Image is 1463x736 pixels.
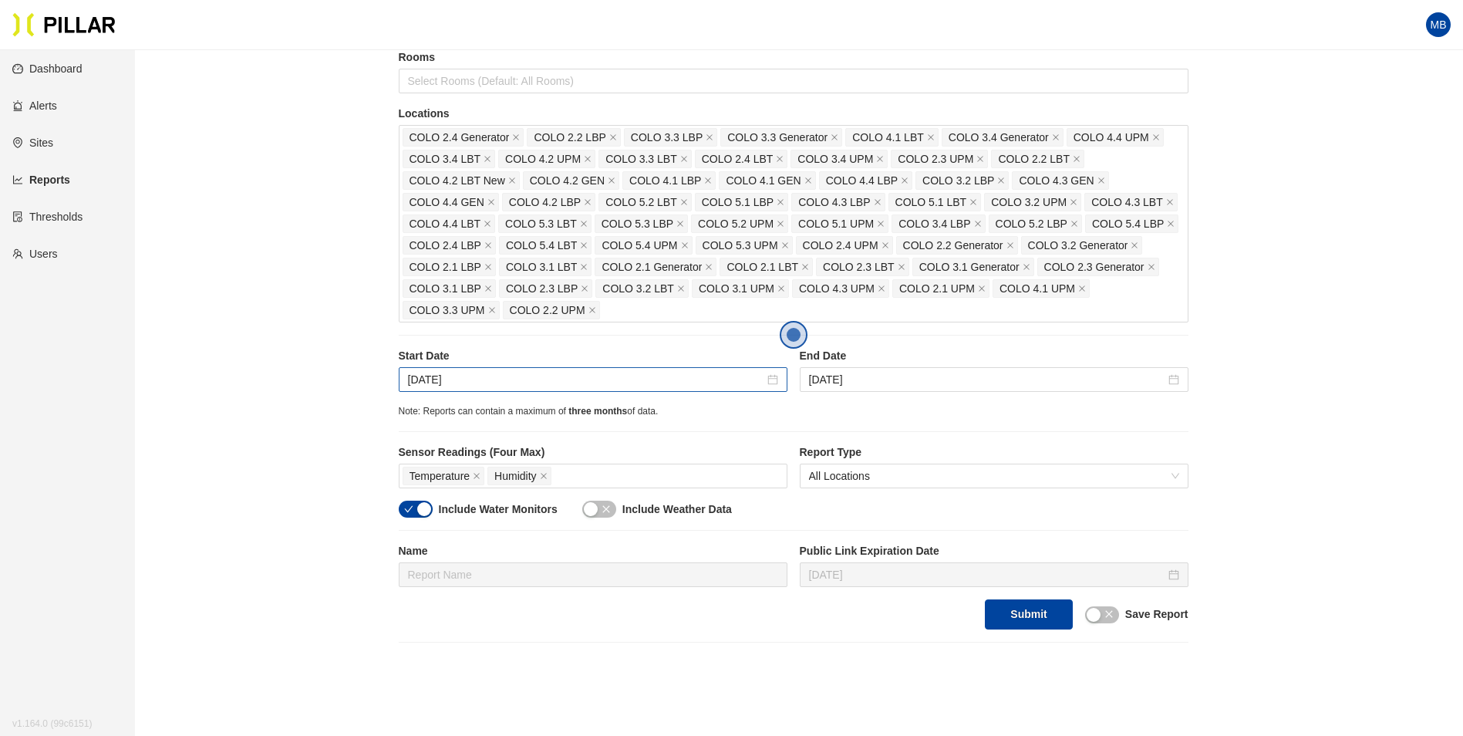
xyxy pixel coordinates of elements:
span: close [976,155,984,164]
span: COLO 4.4 GEN [410,194,484,211]
span: close [776,155,784,164]
span: close [874,198,882,208]
span: COLO 4.4 UPM [1074,129,1149,146]
a: environmentSites [12,137,53,149]
span: COLO 3.4 LBT [410,150,481,167]
span: COLO 4.2 LBT New [410,172,505,189]
span: COLO 2.2 UPM [510,302,585,319]
span: close [876,155,884,164]
label: Save Report [1125,606,1188,623]
span: COLO 2.4 LBT [702,150,774,167]
span: COLO 5.2 UPM [698,215,774,232]
span: close [1148,263,1155,272]
input: Aug 22, 2025 [809,371,1165,388]
img: Pillar Technologies [12,12,116,37]
span: close [877,220,885,229]
span: COLO 5.1 LBP [702,194,774,211]
span: close [512,133,520,143]
span: COLO 5.4 LBP [1092,215,1164,232]
span: COLO 3.4 Generator [949,129,1049,146]
span: close [831,133,838,143]
span: close [484,241,492,251]
span: close [680,198,688,208]
span: close [1006,241,1014,251]
span: close [1070,220,1078,229]
span: COLO 3.4 UPM [797,150,873,167]
label: Include Weather Data [622,501,732,518]
span: COLO 5.3 UPM [703,237,778,254]
span: COLO 4.3 GEN [1019,172,1094,189]
span: close [706,133,713,143]
span: COLO 3.3 LBP [631,129,703,146]
span: close [588,306,596,316]
span: COLO 5.1 LBT [895,194,967,211]
span: close [927,133,935,143]
span: close [1073,155,1080,164]
a: alertAlerts [12,100,57,112]
span: close [1152,133,1160,143]
label: Include Water Monitors [439,501,558,518]
span: COLO 4.1 LBP [629,172,701,189]
label: Name [399,543,787,559]
span: COLO 2.4 Generator [410,129,510,146]
span: Temperature [410,468,470,484]
span: COLO 5.4 UPM [602,237,677,254]
label: Rooms [399,49,1188,66]
span: COLO 4.1 GEN [726,172,801,189]
span: COLO 4.2 GEN [530,172,605,189]
span: COLO 2.3 UPM [898,150,973,167]
button: Submit [985,599,1072,630]
span: COLO 2.1 UPM [899,280,975,297]
span: close [705,263,713,272]
span: COLO 2.1 LBT [726,258,798,275]
span: COLO 4.3 LBT [1091,194,1163,211]
span: close [488,306,496,316]
span: close [777,220,784,229]
span: close [1166,198,1174,208]
span: COLO 4.2 LBP [509,194,581,211]
span: COLO 3.2 LBT [602,280,674,297]
span: close [1070,198,1077,208]
span: close [878,285,885,294]
div: Note: Reports can contain a maximum of of data. [399,404,1188,419]
span: close [777,285,785,294]
span: close [898,263,905,272]
span: COLO 3.3 Generator [727,129,828,146]
span: close [1052,133,1060,143]
span: close [584,198,592,208]
span: COLO 3.2 UPM [991,194,1067,211]
span: check [404,505,413,514]
label: Public Link Expiration Date [800,543,1188,559]
span: COLO 5.2 LBP [996,215,1067,232]
span: close [609,133,617,143]
span: COLO 5.1 UPM [798,215,874,232]
span: close [969,198,977,208]
span: COLO 3.4 LBP [898,215,970,232]
span: COLO 5.2 LBT [605,194,677,211]
span: COLO 4.4 LBP [826,172,898,189]
a: line-chartReports [12,174,70,186]
span: COLO 4.4 LBT [410,215,481,232]
span: close [676,220,684,229]
span: close [777,198,784,208]
label: Start Date [399,348,787,364]
span: COLO 4.1 UPM [999,280,1075,297]
span: close [540,472,548,481]
input: Sep 5, 2025 [809,566,1165,583]
span: COLO 5.4 LBT [506,237,578,254]
span: COLO 2.3 LBP [506,280,578,297]
span: close [484,220,491,229]
span: Humidity [494,468,536,484]
span: COLO 4.3 UPM [799,280,875,297]
span: close [584,155,592,164]
span: close [608,177,615,186]
span: close [473,472,480,481]
span: three months [568,406,627,417]
span: COLO 3.3 UPM [410,302,485,319]
span: COLO 2.1 Generator [602,258,702,275]
span: COLO 2.3 LBT [823,258,895,275]
a: dashboardDashboard [12,62,83,75]
a: teamUsers [12,248,58,260]
label: End Date [800,348,1188,364]
span: close [704,177,712,186]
